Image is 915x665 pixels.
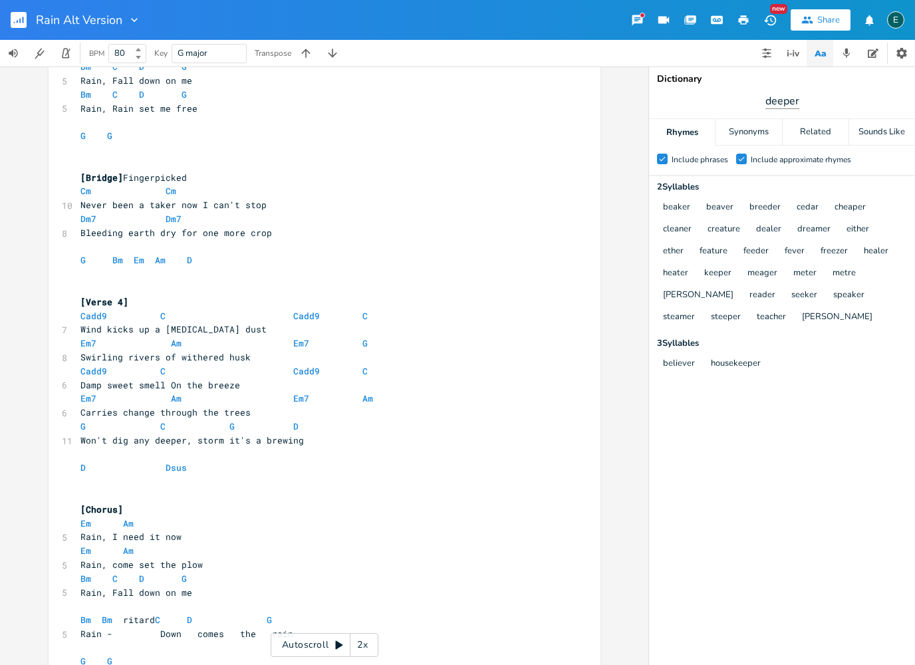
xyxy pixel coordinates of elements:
[123,517,134,529] span: Am
[362,337,368,349] span: G
[155,254,166,266] span: Am
[817,14,840,26] div: Share
[747,268,777,279] button: meager
[80,628,293,640] span: Rain - Down comes the rain
[783,119,849,146] div: Related
[112,88,118,100] span: C
[864,246,888,257] button: healer
[293,420,299,432] span: D
[706,202,733,213] button: beaver
[107,130,112,142] span: G
[802,312,872,323] button: [PERSON_NAME]
[791,9,850,31] button: Share
[362,310,368,322] span: C
[835,202,866,213] button: cheaper
[80,434,304,446] span: Won't dig any deeper, storm it's a brewing
[80,503,123,515] span: [Chorus]
[80,517,91,529] span: Em
[80,323,267,335] span: Wind kicks up a [MEDICAL_DATA] dust
[80,337,96,349] span: Em7
[80,573,91,585] span: Bm
[80,213,96,225] span: Dm7
[765,94,799,109] span: deeper
[160,310,166,322] span: C
[791,290,817,301] button: seeker
[171,337,182,349] span: Am
[187,614,192,626] span: D
[80,130,86,142] span: G
[89,50,104,57] div: BPM
[112,573,118,585] span: C
[663,246,684,257] button: ether
[704,268,731,279] button: keeper
[80,310,107,322] span: Cadd9
[785,246,805,257] button: fever
[711,312,741,323] button: steeper
[182,88,187,100] span: G
[663,268,688,279] button: heater
[887,5,904,35] button: E
[657,339,907,348] div: 3 Syllable s
[80,379,240,391] span: Damp sweet smell On the breeze
[80,102,197,114] span: Rain, Rain set me free
[293,392,309,404] span: Em7
[80,365,107,377] span: Cadd9
[293,310,320,322] span: Cadd9
[362,392,373,404] span: Am
[160,420,166,432] span: C
[663,202,690,213] button: beaker
[187,254,192,266] span: D
[80,531,182,543] span: Rain, I need it now
[672,156,728,164] div: Include phrases
[80,185,91,197] span: Cm
[139,573,144,585] span: D
[80,559,203,571] span: Rain, come set the plow
[293,337,309,349] span: Em7
[80,296,128,308] span: [Verse 4]
[887,11,904,29] div: easlakson
[102,614,112,626] span: Bm
[80,614,91,626] span: Bm
[267,614,272,626] span: G
[80,420,86,432] span: G
[160,365,166,377] span: C
[80,406,251,418] span: Carries change through the trees
[80,587,192,598] span: Rain, Fall down on me
[255,49,291,57] div: Transpose
[793,268,817,279] button: meter
[756,224,781,235] button: dealer
[757,8,783,32] button: New
[657,74,907,84] div: Dictionary
[663,224,692,235] button: cleaner
[649,119,715,146] div: Rhymes
[80,545,91,557] span: Em
[80,392,96,404] span: Em7
[770,4,787,14] div: New
[716,119,781,146] div: Synonyms
[821,246,848,257] button: freezer
[293,365,320,377] span: Cadd9
[80,199,267,211] span: Never been a taker now I can't stop
[139,88,144,100] span: D
[178,47,207,59] span: G major
[229,420,235,432] span: G
[166,185,176,197] span: Cm
[154,49,168,57] div: Key
[849,119,915,146] div: Sounds Like
[711,358,761,370] button: housekeeper
[663,290,733,301] button: [PERSON_NAME]
[80,462,86,473] span: D
[751,156,851,164] div: Include approximate rhymes
[749,290,775,301] button: reader
[847,224,869,235] button: either
[797,224,831,235] button: dreamer
[134,254,144,266] span: Em
[743,246,769,257] button: feeder
[362,365,368,377] span: C
[797,202,819,213] button: cedar
[112,254,123,266] span: Bm
[80,172,123,184] span: [Bridge]
[36,14,122,26] span: Rain Alt Version
[80,254,86,266] span: G
[80,614,272,626] span: ritard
